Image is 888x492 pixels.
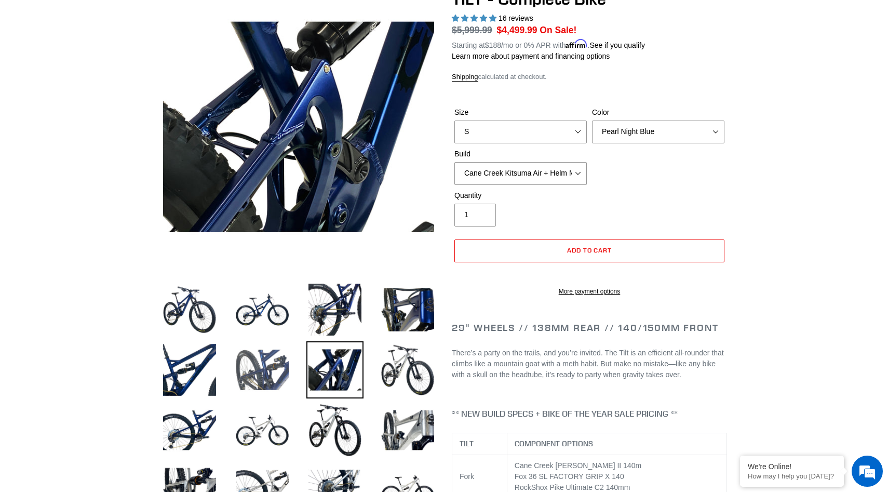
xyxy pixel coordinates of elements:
img: Load image into Gallery viewer, TILT - Complete Bike [306,281,364,338]
span: Affirm [566,39,587,48]
p: There’s a party on the trails, and you’re invited. The Tilt is an efficient all-rounder that clim... [452,348,727,380]
span: We're online! [60,131,143,236]
img: Load image into Gallery viewer, TILT - Complete Bike [161,341,218,398]
label: Quantity [454,190,587,201]
span: 5.00 stars [452,14,499,22]
img: d_696896380_company_1647369064580_696896380 [33,52,59,78]
div: Navigation go back [11,57,27,73]
img: Load image into Gallery viewer, TILT - Complete Bike [306,402,364,459]
label: Build [454,149,587,159]
button: Add to cart [454,240,724,262]
textarea: Type your message and hit 'Enter' [5,284,198,320]
a: See if you qualify - Learn more about Affirm Financing (opens in modal) [589,41,645,49]
label: Color [592,107,724,118]
h2: 29" Wheels // 138mm Rear // 140/150mm Front [452,322,727,334]
img: Load image into Gallery viewer, TILT - Complete Bike [379,341,436,398]
img: Load image into Gallery viewer, TILT - Complete Bike [379,402,436,459]
p: Starting at /mo or 0% APR with . [452,37,645,51]
span: $188 [485,41,501,49]
img: Load image into Gallery viewer, TILT - Complete Bike [306,341,364,398]
span: Add to cart [567,246,612,254]
h4: ** NEW BUILD SPECS + BIKE OF THE YEAR SALE PRICING ** [452,409,727,419]
s: $5,999.99 [452,25,492,35]
a: More payment options [454,287,724,296]
th: TILT [452,433,507,455]
span: 16 reviews [499,14,533,22]
p: How may I help you today? [748,472,836,480]
span: $4,499.99 [497,25,537,35]
a: Learn more about payment and financing options [452,52,610,60]
img: Load image into Gallery viewer, TILT - Complete Bike [234,402,291,459]
div: calculated at checkout. [452,72,727,82]
img: Load image into Gallery viewer, TILT - Complete Bike [161,281,218,338]
img: Load image into Gallery viewer, TILT - Complete Bike [234,341,291,398]
span: On Sale! [540,23,576,37]
th: COMPONENT OPTIONS [507,433,726,455]
img: Load image into Gallery viewer, TILT - Complete Bike [161,402,218,459]
div: Minimize live chat window [170,5,195,30]
label: Size [454,107,587,118]
img: Load image into Gallery viewer, TILT - Complete Bike [379,281,436,338]
img: Load image into Gallery viewer, TILT - Complete Bike [234,281,291,338]
div: Chat with us now [70,58,190,72]
div: We're Online! [748,462,836,471]
a: Shipping [452,73,478,82]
